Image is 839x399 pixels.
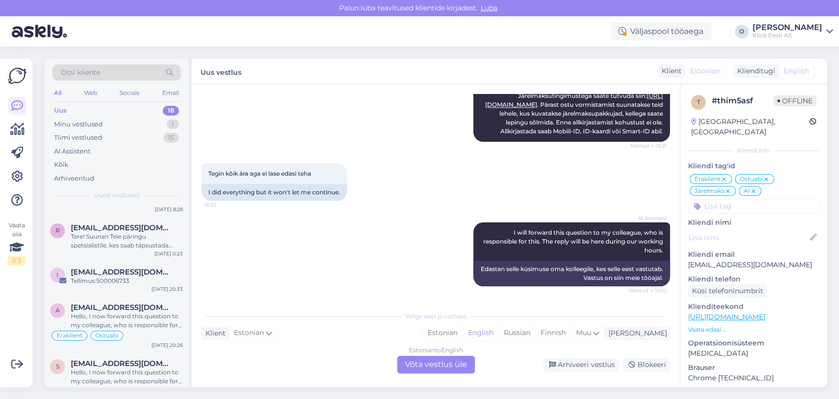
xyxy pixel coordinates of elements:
[94,191,140,200] span: Uued vestlused
[202,312,670,321] div: Valige keel ja vastake
[160,87,181,99] div: Email
[8,221,26,265] div: Vaata siia
[71,268,173,276] span: info@rerim.ee
[202,184,347,201] div: I did everything but it won't let me continue.
[154,250,183,257] div: [DATE] 0:23
[773,95,816,106] span: Offline
[423,326,463,340] div: Estonian
[409,346,463,355] div: Estonian to English
[71,303,173,312] span: anneli.maranik@gmail.com
[752,24,833,39] a: [PERSON_NAME]Klick Eesti AS
[688,161,819,171] p: Kliendi tag'id
[658,66,682,76] div: Klient
[82,87,99,99] div: Web
[610,23,711,40] div: Väljaspool tööaega
[688,284,767,298] div: Küsi telefoninumbrit
[71,359,173,368] span: sofia.zuljova@mail.ru
[688,146,819,155] div: Kliendi info
[117,87,142,99] div: Socials
[605,328,667,338] div: [PERSON_NAME]
[163,106,179,116] div: 18
[54,106,67,116] div: Uus
[52,87,63,99] div: All
[151,341,183,349] div: [DATE] 20:26
[397,356,475,373] div: Võta vestlus üle
[712,95,773,107] div: # thim5asf
[688,325,819,334] p: Vaata edasi ...
[57,333,83,338] span: Eraklient
[71,312,183,330] div: Hello, I now forward this question to my colleague, who is responsible for this. The reply will b...
[54,160,68,170] div: Kõik
[204,201,241,209] span: 15:22
[167,120,179,129] div: 1
[155,206,183,213] div: [DATE] 8:28
[54,120,103,129] div: Minu vestlused
[234,328,264,338] span: Estonian
[54,133,102,143] div: Tiimi vestlused
[8,66,27,85] img: Askly Logo
[71,223,173,232] span: Rometeessaar@gmail.com
[463,326,498,340] div: English
[478,3,500,12] span: Luba
[690,66,720,76] span: Estonian
[71,276,183,285] div: Tellimus:500006733
[688,363,819,373] p: Brauser
[688,302,819,312] p: Klienditeekond
[483,229,665,254] span: I will forward this question to my colleague, who is responsible for this. The reply will be here...
[689,232,808,243] input: Lisa nimi
[95,333,118,338] span: Ostuabi
[535,326,571,340] div: Finnish
[151,285,183,293] div: [DATE] 20:33
[163,133,179,143] div: 15
[688,217,819,228] p: Kliendi nimi
[61,67,100,78] span: Otsi kliente
[56,363,59,370] span: s
[71,368,183,386] div: Hello, I now forward this question to my colleague, who is responsible for this. The reply will b...
[744,188,750,194] span: AI
[576,328,591,337] span: Muu
[688,338,819,348] p: Operatsioonisüsteem
[54,147,90,156] div: AI Assistent
[208,170,311,177] span: Tegin kõik ära aga ei lase edasi teha
[688,312,765,321] a: [URL][DOMAIN_NAME]
[694,188,724,194] span: Järelmaks
[71,232,183,250] div: Tere! Suunan Teie päringu spetsialistile, kes saab täpsustada toote tarneaega Tallinna poest Tart...
[688,274,819,284] p: Kliendi telefon
[202,328,226,338] div: Klient
[152,386,183,393] div: [DATE] 15:40
[630,215,667,222] span: AI Assistent
[56,227,60,234] span: R
[543,358,619,371] div: Arhiveeri vestlus
[697,98,700,106] span: t
[688,373,819,383] p: Chrome [TECHNICAL_ID]
[733,66,775,76] div: Klienditugi
[54,174,94,184] div: Arhiveeritud
[735,25,749,38] div: O
[473,261,670,286] div: Edastan selle küsimuse oma kolleegile, kes selle eest vastutab. Vastus on siin meie tööajal.
[629,287,667,294] span: Nähtud ✓ 15:22
[752,31,822,39] div: Klick Eesti AS
[694,176,721,182] span: Eraklient
[57,271,58,278] span: i
[740,176,763,182] span: Ostuabi
[201,64,241,78] label: Uus vestlus
[623,358,670,371] div: Blokeeri
[8,256,26,265] div: 1 / 3
[630,142,667,150] span: Nähtud ✓ 15:21
[691,117,810,137] div: [GEOGRAPHIC_DATA], [GEOGRAPHIC_DATA]
[688,199,819,214] input: Lisa tag
[783,66,809,76] span: English
[498,326,535,340] div: Russian
[688,249,819,260] p: Kliendi email
[56,307,60,314] span: a
[688,260,819,270] p: [EMAIL_ADDRESS][DOMAIN_NAME]
[688,348,819,359] p: [MEDICAL_DATA]
[752,24,822,31] div: [PERSON_NAME]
